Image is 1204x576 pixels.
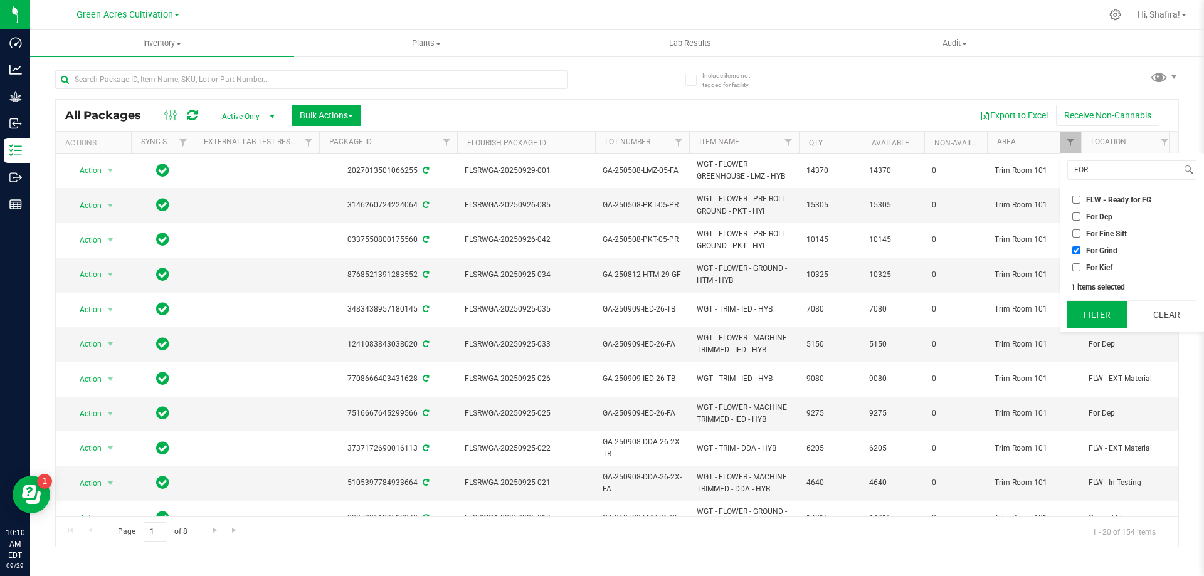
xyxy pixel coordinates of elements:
div: 7708666403431628 [317,373,459,385]
span: Action [68,474,102,492]
span: In Sync [156,509,169,526]
span: Hi, Shafira! [1138,9,1180,19]
span: In Sync [156,162,169,179]
span: Trim Room 101 [995,477,1074,489]
span: select [103,266,119,283]
inline-svg: Inbound [9,117,22,130]
input: For Grind [1072,246,1080,254]
a: Lab Results [558,30,822,56]
a: Available [872,139,909,147]
button: Bulk Actions [292,105,361,126]
button: Clear [1136,301,1196,328]
a: Filter [1154,132,1175,153]
span: Page of 8 [107,522,198,542]
span: 14370 [806,165,854,177]
span: Trim Room 101 [995,165,1074,177]
span: 0 [932,407,980,419]
button: Filter [1067,301,1127,328]
span: FLSRWGA-20250925-026 [465,373,588,385]
input: For Dep [1072,212,1080,221]
span: 7080 [869,303,917,315]
p: 10:10 AM EDT [6,527,24,561]
span: select [103,405,119,422]
span: WGT - FLOWER - MACHINE TRIMMED - DDA - HYB [697,471,791,495]
span: 0 [932,442,980,454]
span: WGT - FLOWER - MACHINE TRIMMED - IED - HYB [697,332,791,356]
span: Action [68,266,102,283]
div: 3483438957180145 [317,303,459,315]
span: 0 [932,165,980,177]
span: 0 [932,477,980,489]
a: Filter [298,132,319,153]
span: GA-250908-DDA-26-2X-TB [603,436,682,460]
span: FLSRWGA-20250925-025 [465,407,588,419]
span: In Sync [156,196,169,214]
span: select [103,162,119,179]
input: FLW - Ready for FG [1072,196,1080,204]
span: 15305 [869,199,917,211]
iframe: Resource center unread badge [37,474,52,489]
span: Sync from Compliance System [421,513,429,522]
span: WGT - FLOWER - MACHINE TRIMMED - IED - HYB [697,402,791,426]
span: WGT - TRIM - IED - HYB [697,373,791,385]
span: select [103,335,119,353]
span: For Dep [1086,213,1112,221]
span: Trim Room 101 [995,303,1074,315]
a: Flourish Package ID [467,139,546,147]
a: Go to the next page [206,522,224,539]
span: Sync from Compliance System [421,166,429,175]
span: FLSRWGA-20250929-001 [465,165,588,177]
input: Search Package ID, Item Name, SKU, Lot or Part Number... [55,70,568,89]
span: Trim Room 101 [995,269,1074,281]
span: GA-250508-PKT-05-PR [603,199,682,211]
span: 5150 [806,338,854,350]
inline-svg: Grow [9,90,22,103]
span: Action [68,301,102,318]
span: Action [68,197,102,214]
span: Trim Room 101 [995,373,1074,385]
span: Inventory [30,38,294,49]
a: Inventory [30,30,294,56]
span: WGT - FLOWER - PRE-ROLL GROUND - PKT - HYI [697,228,791,252]
span: Action [68,370,102,388]
span: 0 [932,373,980,385]
span: select [103,301,119,318]
span: 15305 [806,199,854,211]
span: For Dep [1089,407,1168,419]
a: Filter [668,132,689,153]
span: 6205 [869,442,917,454]
span: 0 [932,234,980,246]
span: 14815 [869,512,917,524]
span: GA-250909-IED-26-FA [603,407,682,419]
span: In Sync [156,266,169,283]
span: In Sync [156,300,169,318]
inline-svg: Outbound [9,171,22,184]
span: FLW - Ready for FG [1086,196,1151,204]
a: Go to the last page [226,522,244,539]
span: Trim Room 101 [995,512,1074,524]
span: Sync from Compliance System [421,270,429,279]
span: 0 [932,303,980,315]
span: FLW - EXT Material [1089,373,1168,385]
span: In Sync [156,231,169,248]
span: 0 [932,512,980,524]
span: Sync from Compliance System [421,201,429,209]
span: In Sync [156,404,169,422]
a: Filter [1060,132,1081,153]
span: FLW - EXT Material [1089,442,1168,454]
span: 0 [932,199,980,211]
a: Filter [778,132,799,153]
span: Sync from Compliance System [421,235,429,244]
span: All Packages [65,108,154,122]
span: Action [68,509,102,526]
span: 9275 [806,407,854,419]
inline-svg: Reports [9,198,22,211]
a: Area [997,137,1016,146]
input: For Fine Sift [1072,229,1080,238]
span: 4640 [806,477,854,489]
div: 1 items selected [1071,283,1193,291]
div: 7516667645299566 [317,407,459,419]
span: 9275 [869,407,917,419]
a: Audit [823,30,1087,56]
